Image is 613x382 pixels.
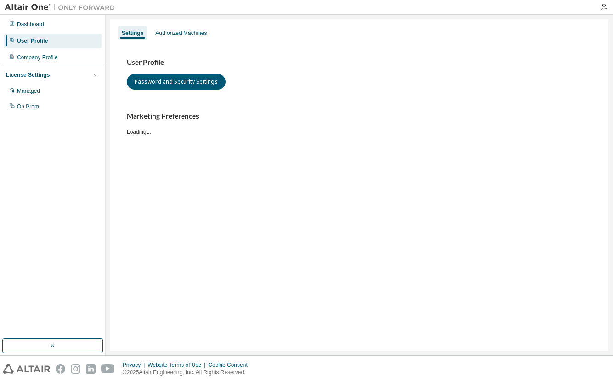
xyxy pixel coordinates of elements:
[101,364,114,374] img: youtube.svg
[17,103,39,110] div: On Prem
[127,74,226,90] button: Password and Security Settings
[123,361,148,369] div: Privacy
[127,58,592,67] h3: User Profile
[155,29,207,37] div: Authorized Machines
[127,112,592,121] h3: Marketing Preferences
[3,364,50,374] img: altair_logo.svg
[208,361,253,369] div: Cookie Consent
[122,29,143,37] div: Settings
[5,3,119,12] img: Altair One
[127,112,592,135] div: Loading...
[17,37,48,45] div: User Profile
[17,87,40,95] div: Managed
[86,364,96,374] img: linkedin.svg
[71,364,80,374] img: instagram.svg
[6,71,50,79] div: License Settings
[17,54,58,61] div: Company Profile
[56,364,65,374] img: facebook.svg
[17,21,44,28] div: Dashboard
[123,369,253,376] p: © 2025 Altair Engineering, Inc. All Rights Reserved.
[148,361,208,369] div: Website Terms of Use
